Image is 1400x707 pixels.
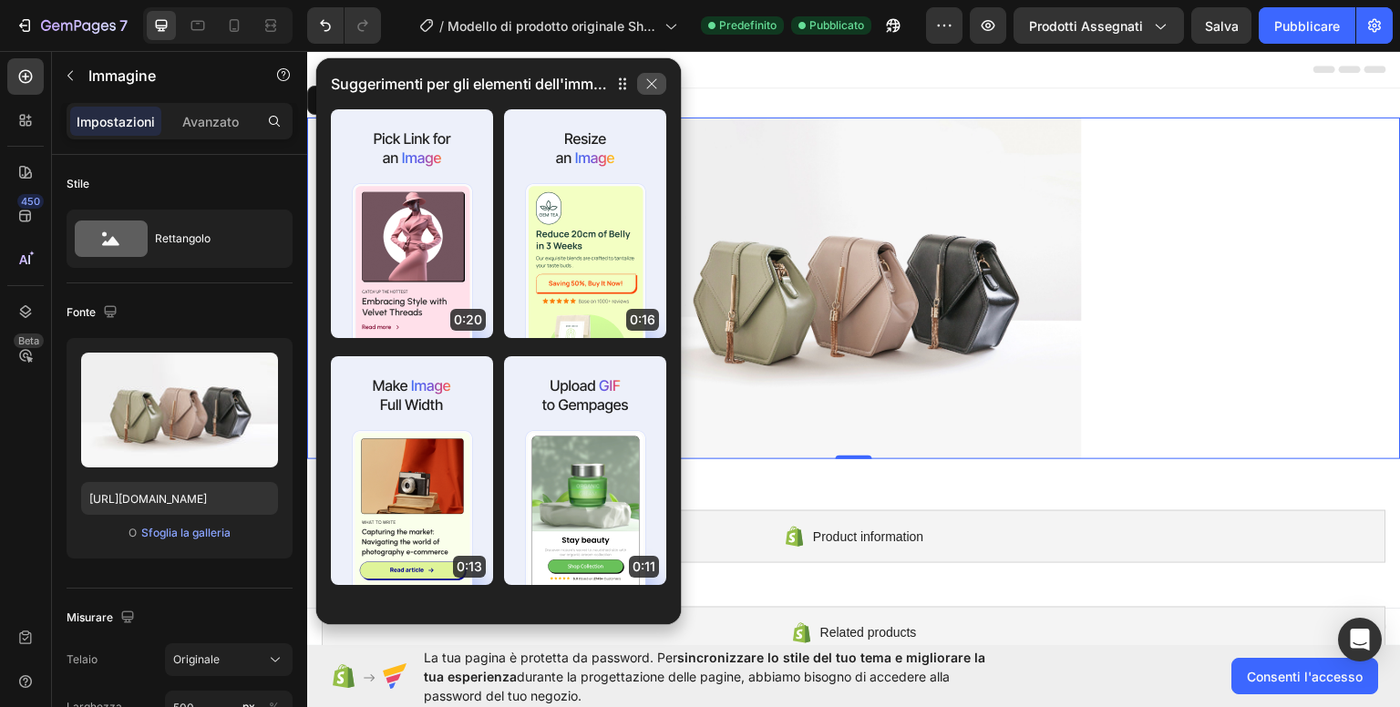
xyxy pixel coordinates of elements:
font: Fonte [67,305,96,319]
span: Product information [506,475,616,497]
button: Pubblicare [1259,7,1355,44]
font: 0:13 [457,558,482,574]
font: Impostazioni [77,114,155,129]
font: Rettangolo [155,231,211,245]
font: Salva [1205,18,1239,34]
font: 7 [119,16,128,35]
font: Stile [67,177,89,190]
font: Sfoglia la galleria [141,526,231,539]
button: Consenti l'accesso [1231,658,1378,694]
font: Prodotti assegnati [1029,18,1143,34]
font: durante la progettazione delle pagine, abbiamo bisogno di accedere alla password del tuo negozio. [424,669,950,703]
iframe: Area di progettazione [307,51,1400,645]
font: Modello di prodotto originale Shopify [448,18,655,53]
font: Predefinito [719,18,777,32]
font: Suggerimenti per gli elementi dell'immagine [331,75,632,93]
font: Pubblicato [809,18,864,32]
font: Immagine [88,67,156,85]
font: Pubblicare [1274,18,1340,34]
img: anteprima-immagine [81,353,278,467]
button: Salva [1191,7,1251,44]
span: Related products [513,571,610,593]
font: 0:11 [633,558,655,574]
font: Avanzato [182,114,239,129]
font: O [129,526,137,539]
button: Sfoglia la galleria [140,524,232,542]
font: 0:20 [454,312,482,327]
font: 450 [21,195,40,208]
font: / [439,18,444,34]
img: image_demo.jpg [319,67,775,408]
font: La tua pagina è protetta da password. Per [424,650,677,665]
button: Prodotti assegnati [1014,7,1184,44]
font: 0:16 [630,312,655,327]
font: Originale [173,652,220,666]
div: Apri Intercom Messenger [1338,618,1382,661]
font: Beta [18,334,39,347]
div: Annulla/Ripristina [307,7,381,44]
p: Immagine [88,65,243,87]
button: Originale [165,643,293,676]
font: Misurare [67,610,113,624]
div: Image [23,41,62,57]
font: Consenti l'accesso [1247,669,1363,684]
font: Telaio [67,652,98,666]
button: 7 [7,7,136,44]
input: https://esempio.com/immagine.jpg [81,482,278,515]
font: sincronizzare lo stile del tuo tema e migliorare la tua esperienza [424,650,985,684]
